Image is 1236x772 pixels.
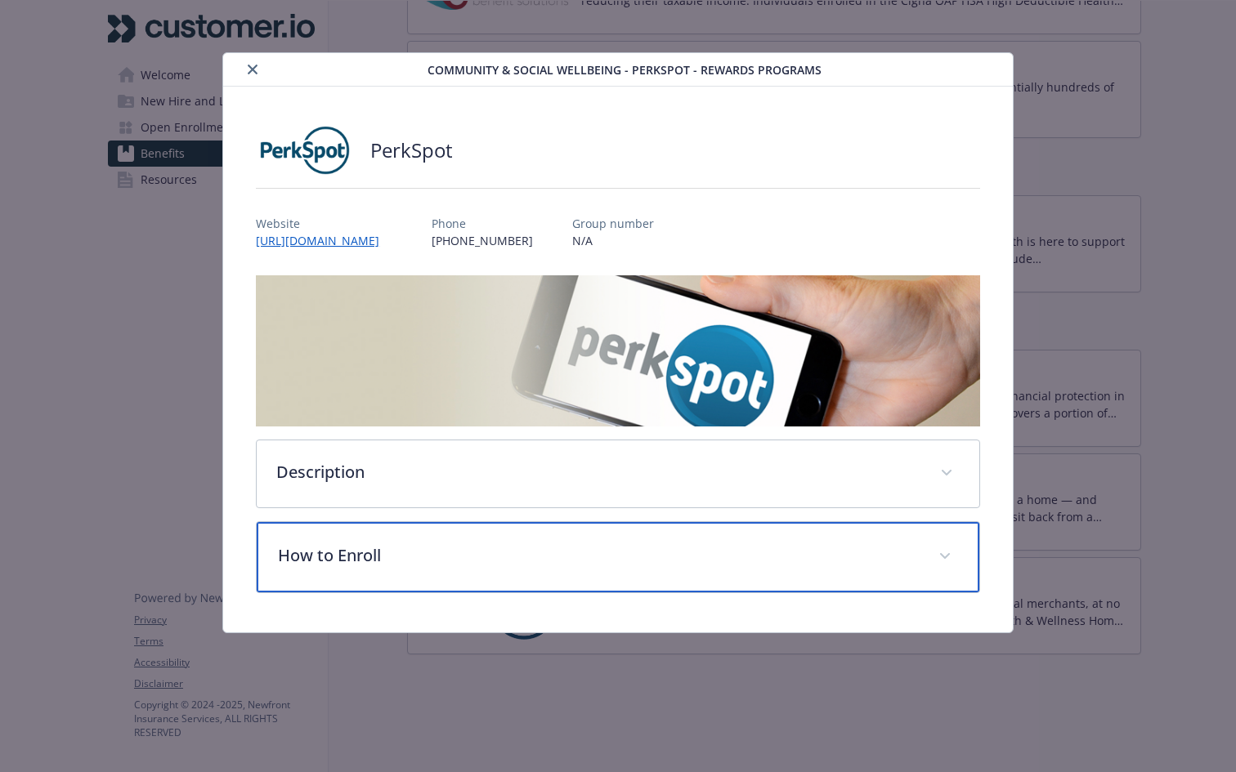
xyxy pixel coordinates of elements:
[256,215,392,232] p: Website
[428,61,822,78] span: Community & Social Wellbeing - PerkSpot - Rewards Programs
[257,440,979,507] div: Description
[572,232,654,249] p: N/A
[370,136,453,164] h2: PerkSpot
[256,233,392,248] a: [URL][DOMAIN_NAME]
[432,215,533,232] p: Phone
[572,215,654,232] p: Group number
[276,460,920,484] p: Description
[256,126,354,175] img: PerkSpot
[432,232,533,249] p: [PHONE_NUMBER]
[278,543,919,568] p: How to Enroll
[123,52,1113,633] div: details for plan Community & Social Wellbeing - PerkSpot - Rewards Programs
[256,275,980,426] img: banner
[243,60,262,79] button: close
[257,522,979,592] div: How to Enroll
